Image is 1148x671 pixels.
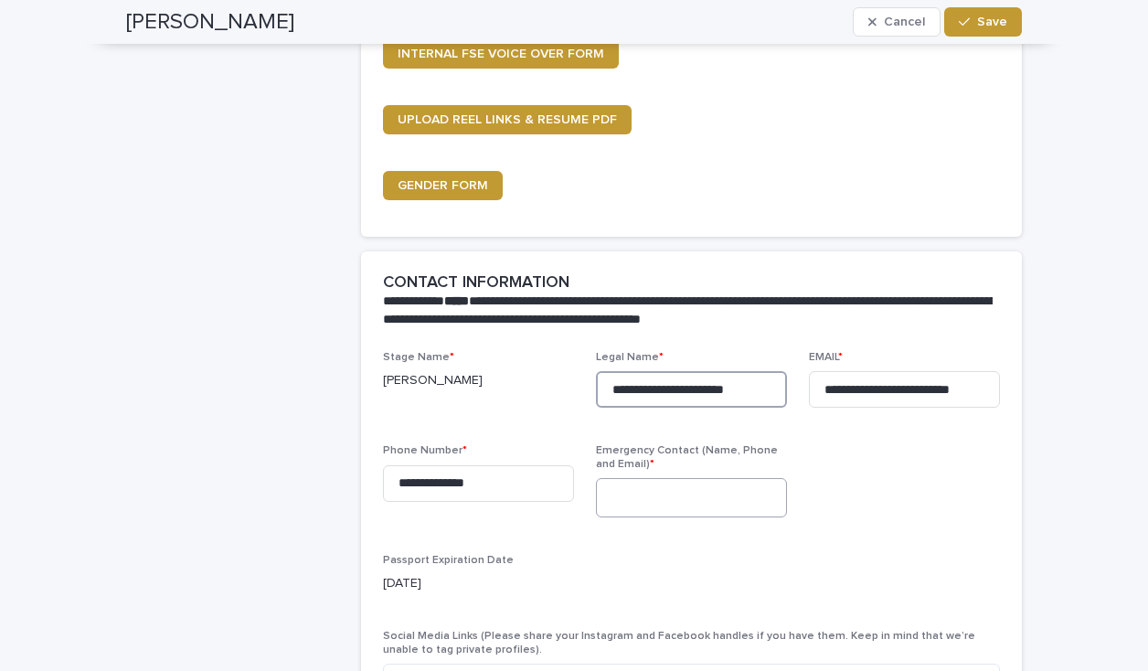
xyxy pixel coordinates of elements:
[596,352,664,363] span: Legal Name
[383,631,975,655] span: Social Media Links (Please share your Instagram and Facebook handles if you have them. Keep in mi...
[383,574,1000,593] p: [DATE]
[884,16,925,28] span: Cancel
[126,9,294,36] h2: [PERSON_NAME]
[853,7,941,37] button: Cancel
[383,371,574,390] p: [PERSON_NAME]
[944,7,1022,37] button: Save
[809,352,843,363] span: EMAIL
[383,171,503,200] a: GENDER FORM
[383,555,514,566] span: Passport Expiration Date
[383,105,632,134] a: UPLOAD REEL LINKS & RESUME PDF
[383,352,454,363] span: Stage Name
[398,113,617,126] span: UPLOAD REEL LINKS & RESUME PDF
[398,179,488,192] span: GENDER FORM
[977,16,1007,28] span: Save
[383,39,619,69] a: INTERNAL FSE VOICE OVER FORM
[383,445,467,456] span: Phone Number
[596,445,778,469] span: Emergency Contact (Name, Phone and Email)
[383,273,569,293] h2: CONTACT INFORMATION
[398,48,604,60] span: INTERNAL FSE VOICE OVER FORM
